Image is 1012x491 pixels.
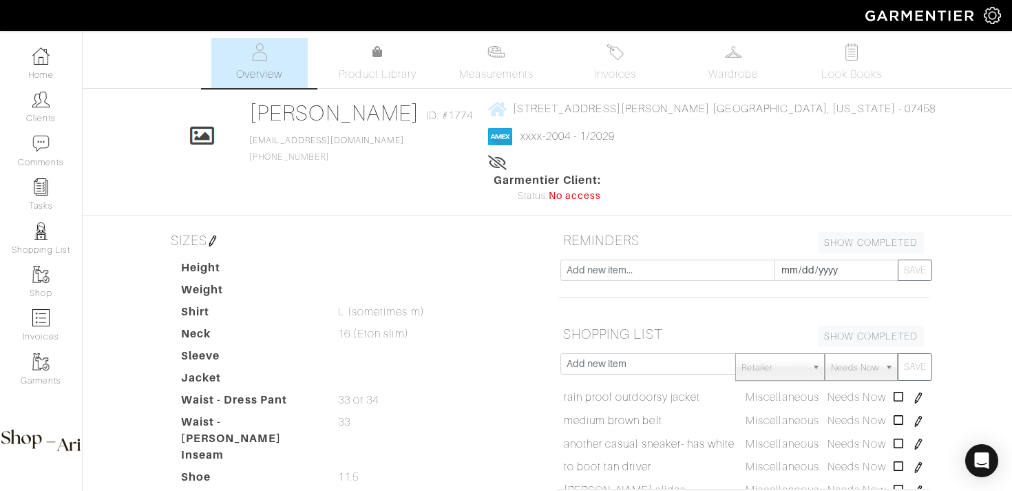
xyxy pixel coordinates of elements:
[171,282,328,304] dt: Weight
[171,392,328,414] dt: Waist - Dress Pant
[32,309,50,326] img: orders-icon-0abe47150d42831381b5fb84f609e132dff9fe21cb692f30cb5eec754e2cba89.png
[448,38,545,88] a: Measurements
[827,391,885,404] span: Needs Now
[965,444,998,477] div: Open Intercom Messenger
[746,461,819,473] span: Miscellaneous
[827,438,885,450] span: Needs Now
[338,326,409,342] span: 16 (Eton slim)
[564,436,735,452] a: another casual sneaker- has white
[494,172,601,189] span: Garmentier Client:
[459,66,534,83] span: Measurements
[249,136,403,145] a: [EMAIL_ADDRESS][DOMAIN_NAME]
[513,103,936,115] span: [STREET_ADDRESS][PERSON_NAME] [GEOGRAPHIC_DATA], [US_STATE] - 07458
[32,91,50,108] img: clients-icon-6bae9207a08558b7cb47a8932f037763ab4055f8c8b6bfacd5dc20c3e0201464.png
[821,66,883,83] span: Look Books
[858,3,984,28] img: garmentier-logo-header-white-b43fb05a5012e4ada735d5af1a66efaba907eab6374d6393d1fbf88cb4ef424d.png
[564,412,662,429] a: medium brown belt
[594,66,636,83] span: Invoices
[488,100,936,117] a: [STREET_ADDRESS][PERSON_NAME] [GEOGRAPHIC_DATA], [US_STATE] - 07458
[984,7,1001,24] img: gear-icon-white-bd11855cb880d31180b6d7d6211b90ccbf57a29d726f0c71d8c61bd08dd39cc2.png
[32,353,50,370] img: garments-icon-b7da505a4dc4fd61783c78ac3ca0ef83fa9d6f193b1c9dc38574b1d14d53ca28.png
[171,326,328,348] dt: Neck
[831,354,879,382] span: Needs Now
[494,189,601,204] div: Status:
[549,189,601,204] span: No access
[249,101,419,125] a: [PERSON_NAME]
[171,370,328,392] dt: Jacket
[746,438,819,450] span: Miscellaneous
[338,414,350,430] span: 33
[32,178,50,196] img: reminder-icon-8004d30b9f0a5d33ae49ab947aed9ed385cf756f9e5892f1edd6e32f2345188e.png
[607,43,624,61] img: orders-27d20c2124de7fd6de4e0e44c1d41de31381a507db9b33961299e4e07d508b8c.svg
[339,66,417,83] span: Product Library
[171,304,328,326] dt: Shirt
[211,38,308,88] a: Overview
[818,232,924,253] a: SHOW COMPLETED
[207,236,218,247] img: pen-cf24a1663064a2ec1b9c1bd2387e9de7a2fa800b781884d57f21acf72779bad2.png
[32,135,50,152] img: comment-icon-a0a6a9ef722e966f86d9cbdc48e553b5cf19dbc54f86b18d962a5391bc8f6eb6.png
[558,227,929,254] h5: REMINDERS
[171,414,328,447] dt: Waist - [PERSON_NAME]
[251,43,268,61] img: basicinfo-40fd8af6dae0f16599ec9e87c0ef1c0a1fdea2edbe929e3d69a839185d80c458.svg
[171,469,328,491] dt: Shoe
[913,462,924,473] img: pen-cf24a1663064a2ec1b9c1bd2387e9de7a2fa800b781884d57f21acf72779bad2.png
[487,43,505,61] img: measurements-466bbee1fd09ba9460f595b01e5d73f9e2bff037440d3c8f018324cb6cdf7a4a.svg
[913,416,924,427] img: pen-cf24a1663064a2ec1b9c1bd2387e9de7a2fa800b781884d57f21acf72779bad2.png
[560,353,736,375] input: Add new item
[746,391,819,404] span: Miscellaneous
[520,130,615,143] a: xxxx-2004 - 1/2029
[560,260,775,281] input: Add new item...
[803,38,900,88] a: Look Books
[165,227,537,254] h5: SIZES
[685,38,781,88] a: Wardrobe
[818,326,924,347] a: SHOW COMPLETED
[338,304,425,320] span: L (sometimes m)
[330,44,426,83] a: Product Library
[898,353,932,381] button: SAVE
[843,43,861,61] img: todo-9ac3debb85659649dc8f770b8b6100bb5dab4b48dedcbae339e5042a72dfd3cc.svg
[338,392,379,408] span: 33 or 34
[32,222,50,240] img: stylists-icon-eb353228a002819b7ec25b43dbf5f0378dd9e0616d9560372ff212230b889e62.png
[171,260,328,282] dt: Height
[913,439,924,450] img: pen-cf24a1663064a2ec1b9c1bd2387e9de7a2fa800b781884d57f21acf72779bad2.png
[708,66,758,83] span: Wardrobe
[338,469,359,485] span: 11.5
[913,393,924,404] img: pen-cf24a1663064a2ec1b9c1bd2387e9de7a2fa800b781884d57f21acf72779bad2.png
[171,348,328,370] dt: Sleeve
[171,447,328,469] dt: Inseam
[488,128,512,145] img: american_express-1200034d2e149cdf2cc7894a33a747db654cf6f8355cb502592f1d228b2ac700.png
[426,107,473,124] span: ID: #1774
[725,43,742,61] img: wardrobe-487a4870c1b7c33e795ec22d11cfc2ed9d08956e64fb3008fe2437562e282088.svg
[32,48,50,65] img: dashboard-icon-dbcd8f5a0b271acd01030246c82b418ddd0df26cd7fceb0bd07c9910d44c42f6.png
[741,354,806,382] span: Retailer
[564,459,651,475] a: to boot tan driver
[564,389,700,406] a: rain proof outdoorsy jacket
[558,320,929,348] h5: SHOPPING LIST
[236,66,282,83] span: Overview
[567,38,663,88] a: Invoices
[32,266,50,283] img: garments-icon-b7da505a4dc4fd61783c78ac3ca0ef83fa9d6f193b1c9dc38574b1d14d53ca28.png
[827,461,885,473] span: Needs Now
[827,415,885,427] span: Needs Now
[746,415,819,427] span: Miscellaneous
[249,136,403,162] span: [PHONE_NUMBER]
[898,260,932,281] button: SAVE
